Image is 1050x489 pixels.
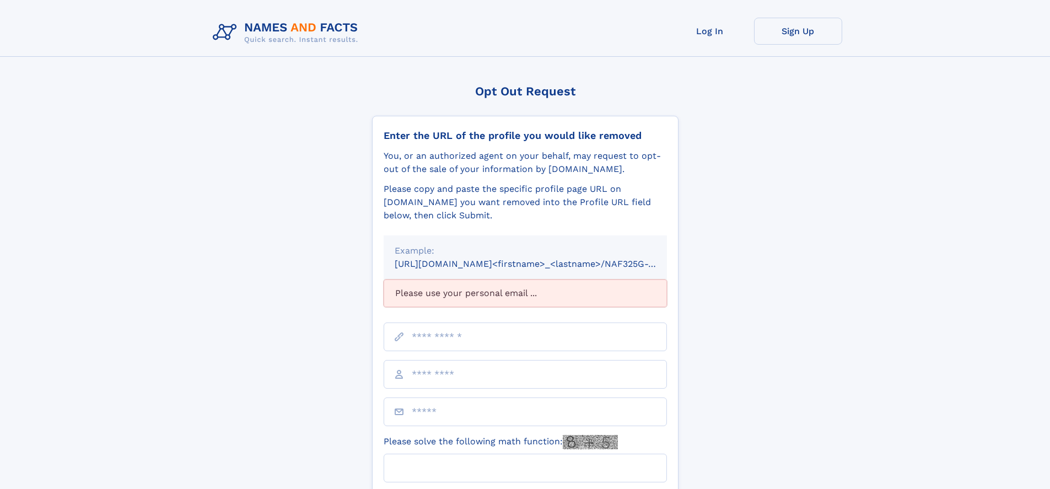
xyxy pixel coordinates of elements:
a: Log In [666,18,754,45]
label: Please solve the following math function: [384,435,618,449]
div: Opt Out Request [372,84,679,98]
a: Sign Up [754,18,842,45]
div: Please use your personal email ... [384,280,667,307]
img: Logo Names and Facts [208,18,367,47]
div: You, or an authorized agent on your behalf, may request to opt-out of the sale of your informatio... [384,149,667,176]
div: Enter the URL of the profile you would like removed [384,130,667,142]
div: Example: [395,244,656,257]
div: Please copy and paste the specific profile page URL on [DOMAIN_NAME] you want removed into the Pr... [384,182,667,222]
small: [URL][DOMAIN_NAME]<firstname>_<lastname>/NAF325G-xxxxxxxx [395,259,688,269]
